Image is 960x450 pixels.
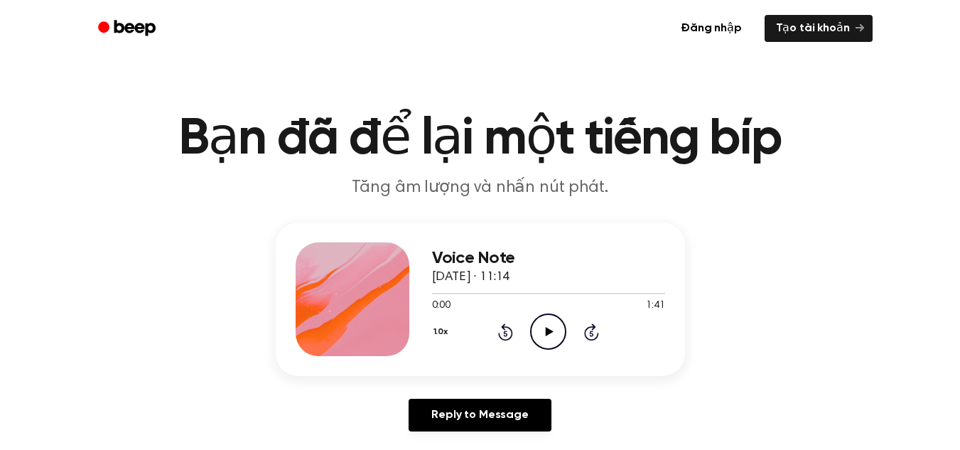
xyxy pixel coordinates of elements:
font: Đăng nhập [681,23,742,34]
a: Đăng nhập [667,12,756,45]
font: Tăng âm lượng và nhấn nút phát. [352,179,608,196]
span: [DATE] · 11:14 [432,271,510,284]
span: 1:41 [646,299,664,314]
a: Tiếng bíp [88,15,168,43]
font: Bạn đã để lại một tiếng bíp [178,114,782,165]
a: Tạo tài khoản [765,15,873,42]
font: Tạo tài khoản [776,23,850,34]
a: Reply to Message [409,399,551,432]
button: 1.0x [432,320,453,344]
h3: Voice Note [432,249,665,268]
span: 0:00 [432,299,451,314]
